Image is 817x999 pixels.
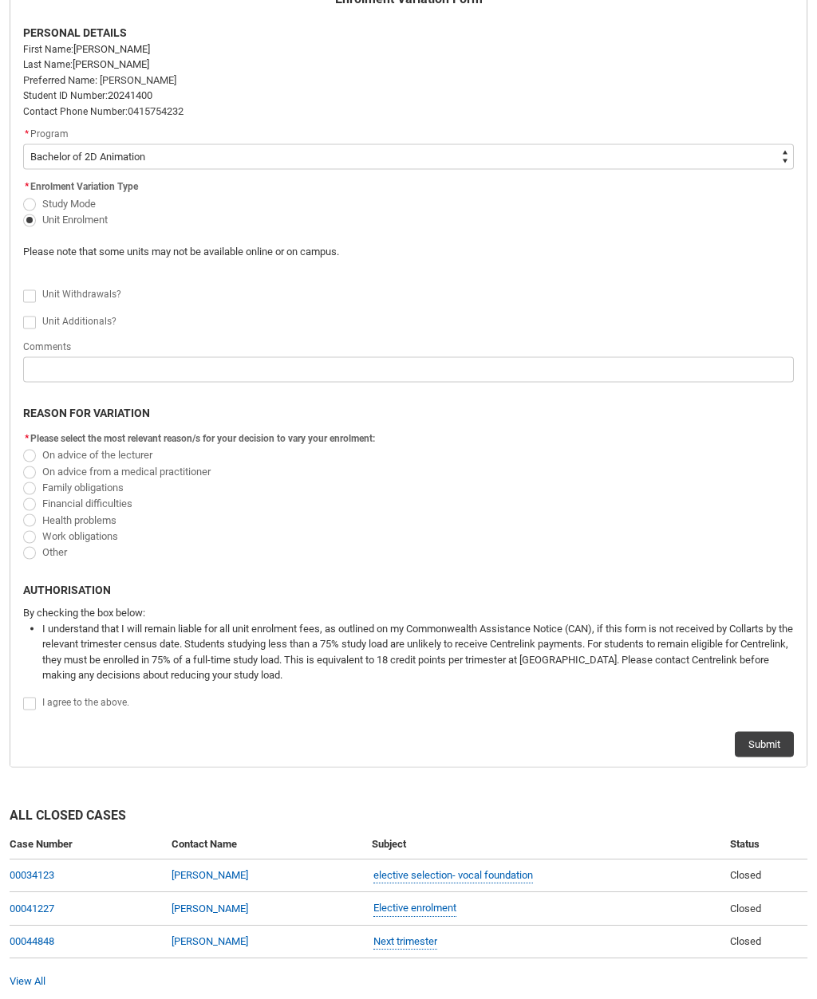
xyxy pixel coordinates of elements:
[128,105,184,117] span: 0415754232
[730,903,761,915] span: Closed
[23,244,597,260] p: Please note that some units may not be available online or on campus.
[23,74,176,86] span: Preferred Name: [PERSON_NAME]
[42,214,108,226] span: Unit Enrolment
[23,44,73,55] span: First Name:
[23,407,150,419] b: REASON FOR VARIATION
[23,584,111,596] b: AUTHORISATION
[42,466,211,478] span: On advice from a medical practitioner
[172,936,248,948] a: [PERSON_NAME]
[42,289,121,300] span: Unit Withdrawals?
[30,128,69,140] span: Program
[10,831,165,860] th: Case Number
[42,530,118,542] span: Work obligations
[735,732,794,757] button: Submit
[10,936,54,948] a: 00044848
[42,198,96,210] span: Study Mode
[373,901,456,918] a: Elective enrolment
[23,605,794,621] p: By checking the box below:
[373,934,437,951] a: Next trimester
[172,870,248,882] a: [PERSON_NAME]
[30,433,375,444] span: Please select the most relevant reason/s for your decision to vary your enrolment:
[23,106,128,117] span: Contact Phone Number:
[25,128,29,140] abbr: required
[23,26,127,39] strong: PERSONAL DETAILS
[165,831,365,860] th: Contact Name
[23,41,794,57] p: [PERSON_NAME]
[42,546,67,558] span: Other
[724,831,807,860] th: Status
[42,697,129,708] span: I agree to the above.
[25,181,29,192] abbr: required
[42,621,794,683] li: I understand that I will remain liable for all unit enrolment fees, as outlined on my Commonwealt...
[42,449,152,461] span: On advice of the lecturer
[25,433,29,444] abbr: required
[23,59,73,70] span: Last Name:
[10,903,54,915] a: 00041227
[42,482,124,494] span: Family obligations
[10,975,45,987] a: View All Cases
[373,868,533,885] a: elective selection- vocal foundation
[42,498,132,509] span: Financial difficulties
[23,341,71,352] span: Comments
[172,903,248,915] a: [PERSON_NAME]
[730,870,761,882] span: Closed
[23,57,794,73] p: [PERSON_NAME]
[23,90,108,101] span: Student ID Number:
[30,181,138,192] span: Enrolment Variation Type
[365,831,723,860] th: Subject
[730,936,761,948] span: Closed
[42,514,116,526] span: Health problems
[10,870,54,882] a: 00034123
[10,806,807,831] h2: All Closed Cases
[42,316,116,327] span: Unit Additionals?
[23,88,794,104] p: 20241400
